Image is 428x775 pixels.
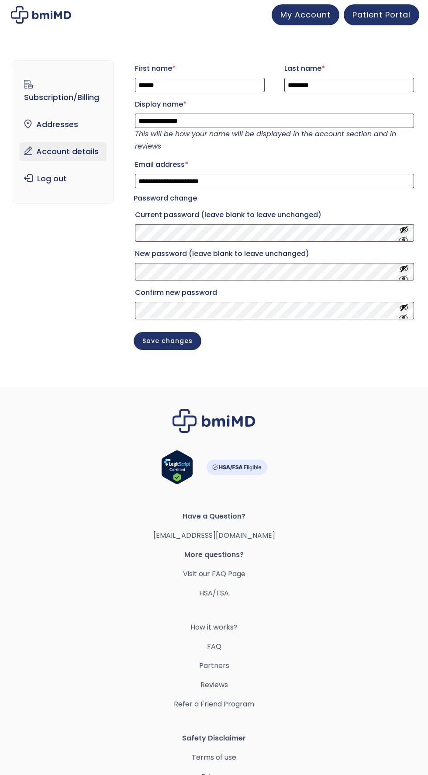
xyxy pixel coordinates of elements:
[13,679,415,691] a: Reviews
[11,6,71,24] img: My account
[399,303,409,319] button: Show password
[153,530,275,540] a: [EMAIL_ADDRESS][DOMAIN_NAME]
[399,225,409,241] button: Show password
[13,60,113,204] nav: Account pages
[199,588,229,598] a: HSA/FSA
[135,158,414,172] label: Email address
[135,286,414,300] label: Confirm new password
[135,129,396,151] em: This will be how your name will be displayed in the account section and in reviews
[134,192,197,204] legend: Password change
[344,4,419,25] a: Patient Portal
[135,62,265,76] label: First name
[134,332,201,350] button: Save changes
[13,510,415,522] span: Have a Question?
[13,698,415,710] a: Refer a Friend Program
[206,460,267,475] img: HSA-FSA
[13,751,415,764] a: Terms of use
[20,142,106,161] a: Account details
[135,208,414,222] label: Current password (leave blank to leave unchanged)
[280,9,331,20] span: My Account
[183,569,245,579] a: Visit our FAQ Page
[13,640,415,653] a: FAQ
[173,409,255,433] img: Brand Logo
[13,660,415,672] a: Partners
[13,621,415,633] a: How it works?
[161,450,193,488] a: Verify LegitScript Approval for www.bmimd.com
[20,76,106,107] a: Subscription/Billing
[135,97,414,111] label: Display name
[13,732,415,744] span: Safety Disclaimer
[13,549,415,561] span: More questions?
[135,247,414,261] label: New password (leave blank to leave unchanged)
[352,9,411,20] span: Patient Portal
[272,4,339,25] a: My Account
[284,62,414,76] label: Last name
[399,264,409,280] button: Show password
[161,450,193,484] img: Verify Approval for www.bmimd.com
[20,170,106,188] a: Log out
[20,115,106,134] a: Addresses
